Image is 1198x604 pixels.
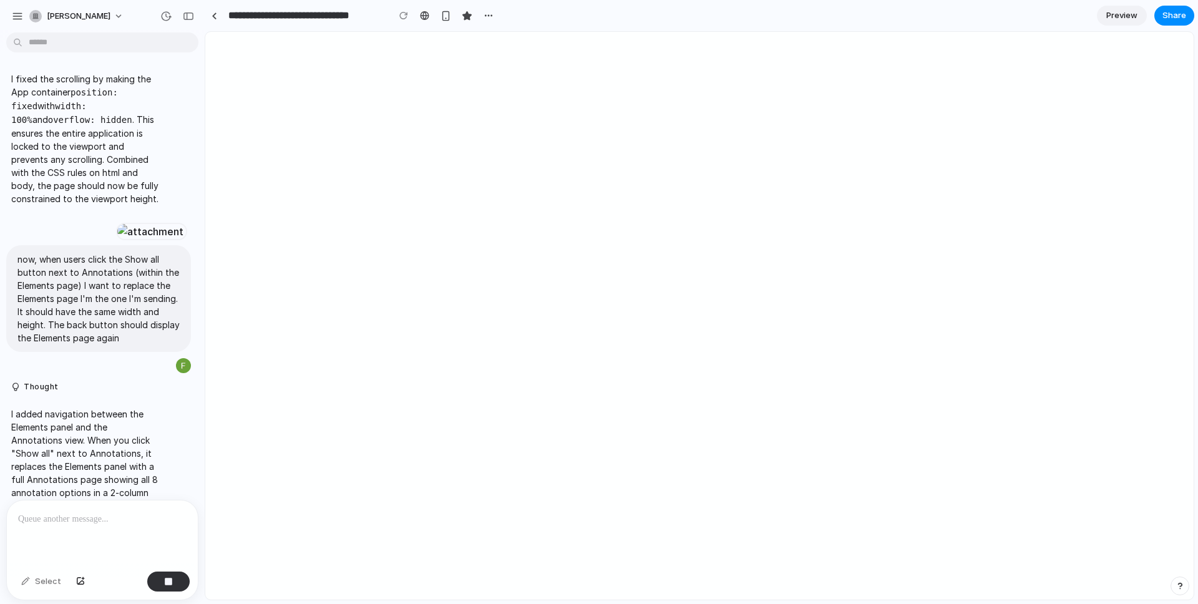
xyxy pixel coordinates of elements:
[1106,9,1137,22] span: Preview
[1154,6,1194,26] button: Share
[17,253,180,344] p: now, when users click the Show all button next to Annotations (within the Elements page) I want t...
[47,10,110,22] span: [PERSON_NAME]
[11,72,159,205] p: I fixed the scrolling by making the App container with and . This ensures the entire application ...
[24,6,130,26] button: [PERSON_NAME]
[11,407,159,565] p: I added navigation between the Elements panel and the Annotations view. When you click "Show all"...
[48,115,132,125] code: overflow: hidden
[1162,9,1186,22] span: Share
[1097,6,1147,26] a: Preview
